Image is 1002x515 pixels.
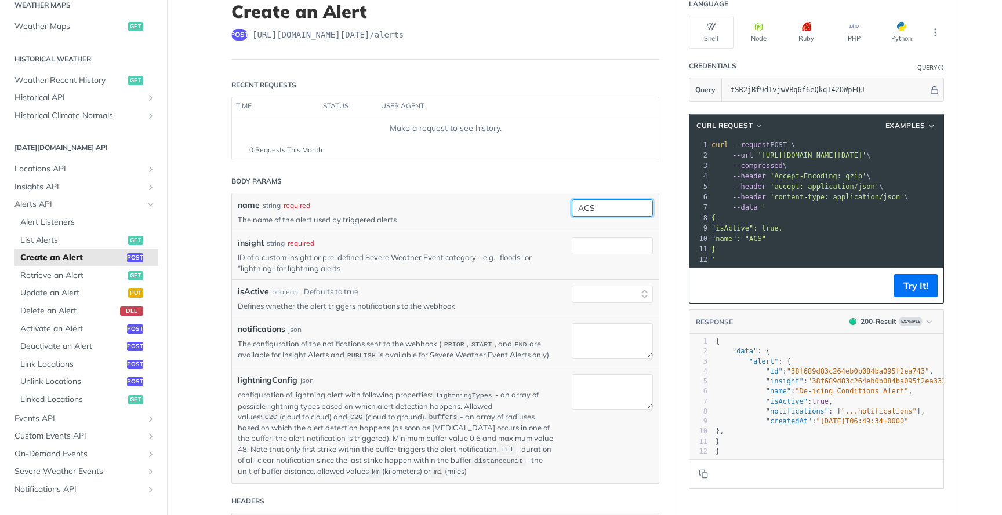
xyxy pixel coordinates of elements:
[689,16,734,49] button: Shell
[14,163,143,175] span: Locations API
[689,367,707,377] div: 4
[146,93,155,103] button: Show subpages for Historical API
[732,151,753,159] span: --url
[435,392,492,400] span: lightningTypes
[288,324,302,335] div: json
[238,338,554,361] p: The configuration of the notifications sent to the webhook ( , , and are available for Insight Al...
[711,172,871,180] span: \
[120,306,143,316] span: del
[716,367,934,375] span: : ,
[689,171,709,181] div: 4
[14,373,158,390] a: Unlink Locationspost
[749,357,779,366] span: "alert"
[832,16,876,49] button: PHP
[238,237,264,249] label: insight
[689,417,707,426] div: 9
[14,110,143,122] span: Historical Climate Normals
[347,352,376,360] span: PUBLISH
[9,178,158,196] a: Insights APIShow subpages for Insights API
[766,417,812,425] span: "createdAt"
[429,414,457,422] span: buffers
[770,172,866,180] span: 'Accept-Encoding: gzip'
[711,214,716,222] span: {
[128,271,143,280] span: get
[146,165,155,174] button: Show subpages for Locations API
[732,172,766,180] span: --header
[238,374,297,386] label: lightningConfig
[232,97,319,116] th: time
[689,254,709,265] div: 12
[695,316,734,328] button: RESPONSE
[20,287,125,299] span: Update an Alert
[9,72,158,89] a: Weather Recent Historyget
[689,192,709,202] div: 6
[927,24,944,41] button: More Languages
[238,286,269,298] label: isActive
[444,341,464,349] span: PRIOR
[146,111,155,120] button: Show subpages for Historical Climate Normals
[515,341,527,349] span: END
[770,182,879,191] span: 'accept: application/json'
[716,337,720,345] span: {
[841,407,917,415] span: "...notifications"
[238,199,260,211] label: name
[304,286,358,298] div: Defaults to true
[689,346,707,356] div: 2
[238,301,554,311] p: Defines whether the alert triggers notifications to the webhook
[14,356,158,373] a: Link Locationspost
[689,244,709,254] div: 11
[350,414,362,422] span: C2G
[238,323,285,335] label: notifications
[284,200,310,211] div: required
[812,397,829,406] span: true
[9,89,158,107] a: Historical APIShow subpages for Historical API
[711,141,728,149] span: curl
[711,245,716,253] span: }
[885,120,925,131] span: Examples
[689,377,707,386] div: 5
[711,162,787,170] span: \
[14,391,158,408] a: Linked Locationsget
[237,122,654,134] div: Make a request to see history.
[14,21,125,32] span: Weather Maps
[732,193,766,201] span: --header
[434,468,442,476] span: mi
[899,317,923,326] span: Example
[766,377,804,385] span: "insight"
[711,235,766,243] span: "name": "ACS"
[696,120,753,131] span: cURL Request
[127,377,143,386] span: post
[146,432,155,441] button: Show subpages for Custom Events API
[267,238,285,249] div: string
[689,150,709,160] div: 2
[9,54,158,64] h2: Historical Weather
[861,316,896,327] div: 200 - Result
[9,445,158,463] a: On-Demand EventsShow subpages for On-Demand Events
[784,16,829,49] button: Ruby
[128,76,143,85] span: get
[732,141,770,149] span: --request
[231,80,296,90] div: Recent Requests
[689,397,707,407] div: 7
[249,145,322,155] span: 0 Requests This Month
[474,457,523,465] span: distanceUnit
[795,387,908,395] span: "De-icing Conditions Alert"
[732,203,757,211] span: --data
[14,214,158,231] a: Alert Listeners
[917,63,937,72] div: Query
[128,395,143,404] span: get
[14,181,143,193] span: Insights API
[231,29,248,41] span: post
[14,484,143,495] span: Notifications API
[894,274,938,297] button: Try It!
[716,377,954,385] span: : ,
[736,16,781,49] button: Node
[146,414,155,423] button: Show subpages for Events API
[689,61,736,71] div: Credentials
[930,27,941,38] svg: More ellipsis
[716,397,833,406] span: : ,
[128,22,143,31] span: get
[766,397,808,406] span: "isActive"
[716,347,770,355] span: : {
[716,447,720,455] span: }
